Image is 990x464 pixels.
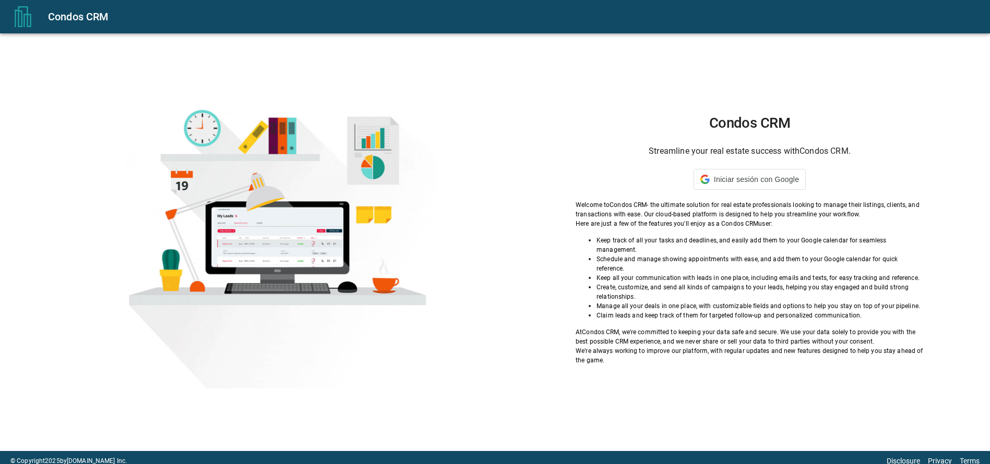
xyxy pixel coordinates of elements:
p: Keep all your communication with leads in one place, including emails and texts, for easy trackin... [597,273,924,283]
p: Here are just a few of the features you'll enjoy as a Condos CRM user: [576,219,924,228]
p: Create, customize, and send all kinds of campaigns to your leads, helping you stay engaged and bu... [597,283,924,301]
div: Iniciar sesión con Google [694,169,806,190]
h1: Condos CRM [576,115,924,131]
p: Claim leads and keep track of them for targeted follow-up and personalized communication. [597,311,924,320]
p: At Condos CRM , we're committed to keeping your data safe and secure. We use your data solely to ... [576,327,924,346]
p: Welcome to Condos CRM - the ultimate solution for real estate professionals looking to manage the... [576,200,924,219]
span: Iniciar sesión con Google [714,175,799,184]
p: Schedule and manage showing appointments with ease, and add them to your Google calendar for quic... [597,254,924,273]
p: We're always working to improve our platform, with regular updates and new features designed to h... [576,346,924,365]
div: Condos CRM [48,8,977,25]
p: Manage all your deals in one place, with customizable fields and options to help you stay on top ... [597,301,924,311]
p: Keep track of all your tasks and deadlines, and easily add them to your Google calendar for seaml... [597,236,924,254]
h6: Streamline your real estate success with Condos CRM . [576,144,924,158]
